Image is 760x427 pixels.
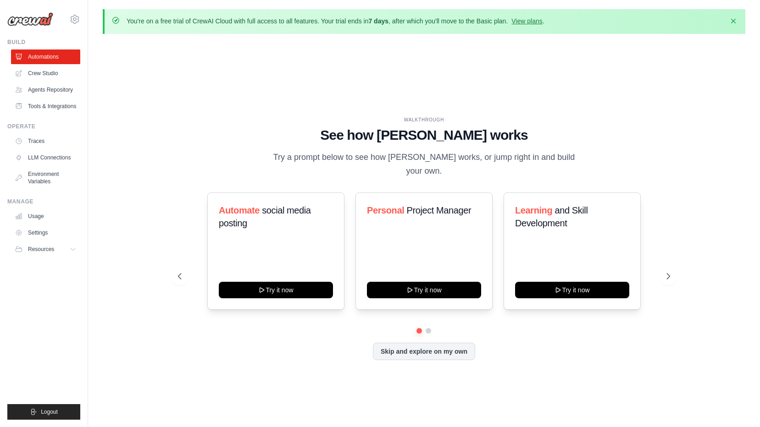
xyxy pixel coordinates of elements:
div: Manage [7,198,80,205]
span: and Skill Development [515,205,588,228]
p: You're on a free trial of CrewAI Cloud with full access to all features. Your trial ends in , aft... [127,16,544,26]
a: Crew Studio [11,66,80,81]
img: Logo [7,12,53,26]
button: Skip and explore on my own [373,343,475,360]
span: Automate [219,205,260,215]
a: LLM Connections [11,150,80,165]
a: Traces [11,134,80,148]
a: Settings [11,225,80,240]
a: Usage [11,209,80,224]
div: WALKTHROUGH [178,116,670,123]
span: Project Manager [407,205,472,215]
div: Build [7,38,80,46]
span: Resources [28,246,54,253]
button: Logout [7,404,80,420]
span: Logout [41,408,58,416]
a: View plans [511,17,542,25]
button: Try it now [219,282,333,298]
a: Agents Repository [11,82,80,97]
span: social media posting [219,205,311,228]
p: Try a prompt below to see how [PERSON_NAME] works, or jump right in and build your own. [270,151,578,178]
h1: See how [PERSON_NAME] works [178,127,670,143]
strong: 7 days [368,17,388,25]
div: Operate [7,123,80,130]
a: Automations [11,49,80,64]
button: Try it now [367,282,481,298]
button: Try it now [515,282,629,298]
span: Personal [367,205,404,215]
button: Resources [11,242,80,257]
a: Tools & Integrations [11,99,80,114]
span: Learning [515,205,552,215]
a: Environment Variables [11,167,80,189]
